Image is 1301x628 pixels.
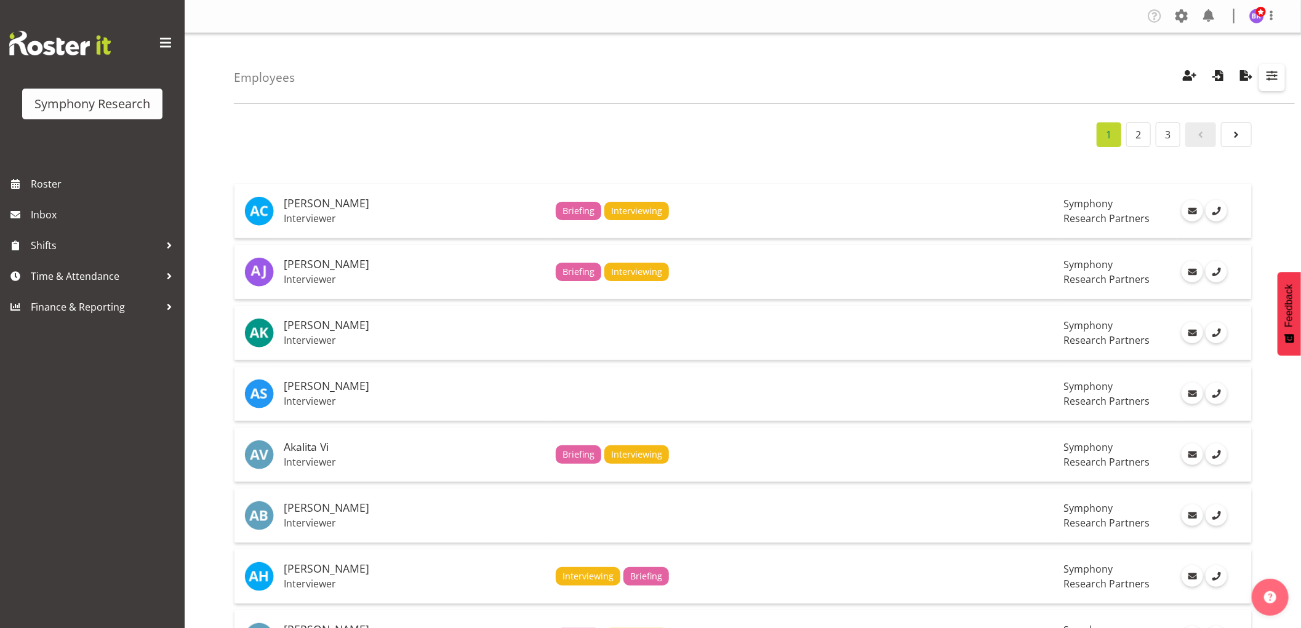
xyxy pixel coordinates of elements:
[1156,122,1180,147] a: Page 3.
[562,448,594,461] span: Briefing
[1064,258,1113,271] span: Symphony
[284,258,546,271] h5: [PERSON_NAME]
[1064,380,1113,393] span: Symphony
[1206,261,1227,282] a: Call Employee
[1064,440,1113,454] span: Symphony
[1126,122,1151,147] a: Page 2.
[1064,577,1150,590] span: Research Partners
[1177,64,1203,91] button: Create Employees
[284,212,546,225] p: Interviewer
[1221,122,1252,147] a: Page 2.
[1064,516,1150,530] span: Research Partners
[31,298,160,316] span: Finance & Reporting
[1182,322,1203,343] a: Email Employee
[1182,200,1203,221] a: Email Employee
[1206,200,1227,221] a: Call Employee
[31,205,178,224] span: Inbox
[31,267,160,285] span: Time & Attendance
[284,380,546,392] h5: [PERSON_NAME]
[284,441,546,453] h5: Akalita Vi
[1205,64,1231,91] button: Import Employees
[1064,333,1150,347] span: Research Partners
[244,257,274,287] img: aditi-jaiswal1830.jpg
[284,197,546,210] h5: [PERSON_NAME]
[244,196,274,226] img: abbey-craib10174.jpg
[1284,284,1295,327] span: Feedback
[244,440,274,469] img: akalita-vi1831.jpg
[31,236,160,255] span: Shifts
[1182,504,1203,526] a: Email Employee
[1185,122,1216,147] a: Page 0.
[611,204,662,218] span: Interviewing
[1064,197,1113,210] span: Symphony
[284,319,546,332] h5: [PERSON_NAME]
[1206,504,1227,526] a: Call Employee
[284,502,546,514] h5: [PERSON_NAME]
[1206,443,1227,465] a: Call Employee
[1064,455,1150,469] span: Research Partners
[1264,591,1276,603] img: help-xxl-2.png
[284,517,546,529] p: Interviewer
[1064,272,1150,286] span: Research Partners
[284,273,546,285] p: Interviewer
[611,265,662,279] span: Interviewing
[1206,383,1227,404] a: Call Employee
[562,204,594,218] span: Briefing
[1064,394,1150,408] span: Research Partners
[1064,212,1150,225] span: Research Partners
[1249,9,1264,23] img: bhavik-kanna1260.jpg
[630,570,662,583] span: Briefing
[244,318,274,348] img: afizah-khan10561.jpg
[1182,565,1203,587] a: Email Employee
[34,95,150,113] div: Symphony Research
[1182,443,1203,465] a: Email Employee
[611,448,662,461] span: Interviewing
[31,175,178,193] span: Roster
[1278,272,1301,356] button: Feedback - Show survey
[284,334,546,346] p: Interviewer
[284,563,546,575] h5: [PERSON_NAME]
[1206,322,1227,343] a: Call Employee
[284,395,546,407] p: Interviewer
[1206,565,1227,587] a: Call Employee
[1064,501,1113,515] span: Symphony
[562,570,614,583] span: Interviewing
[1182,261,1203,282] a: Email Employee
[1259,64,1285,91] button: Filter Employees
[1064,562,1113,576] span: Symphony
[1064,319,1113,332] span: Symphony
[562,265,594,279] span: Briefing
[1182,383,1203,404] a: Email Employee
[1233,64,1259,91] button: Export Employees
[234,71,295,84] h4: Employees
[9,31,111,55] img: Rosterit website logo
[244,562,274,591] img: alan-huynh6238.jpg
[244,379,274,408] img: aggie-salamone9095.jpg
[284,456,546,468] p: Interviewer
[284,578,546,590] p: Interviewer
[244,501,274,530] img: alan-brayshaw1832.jpg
